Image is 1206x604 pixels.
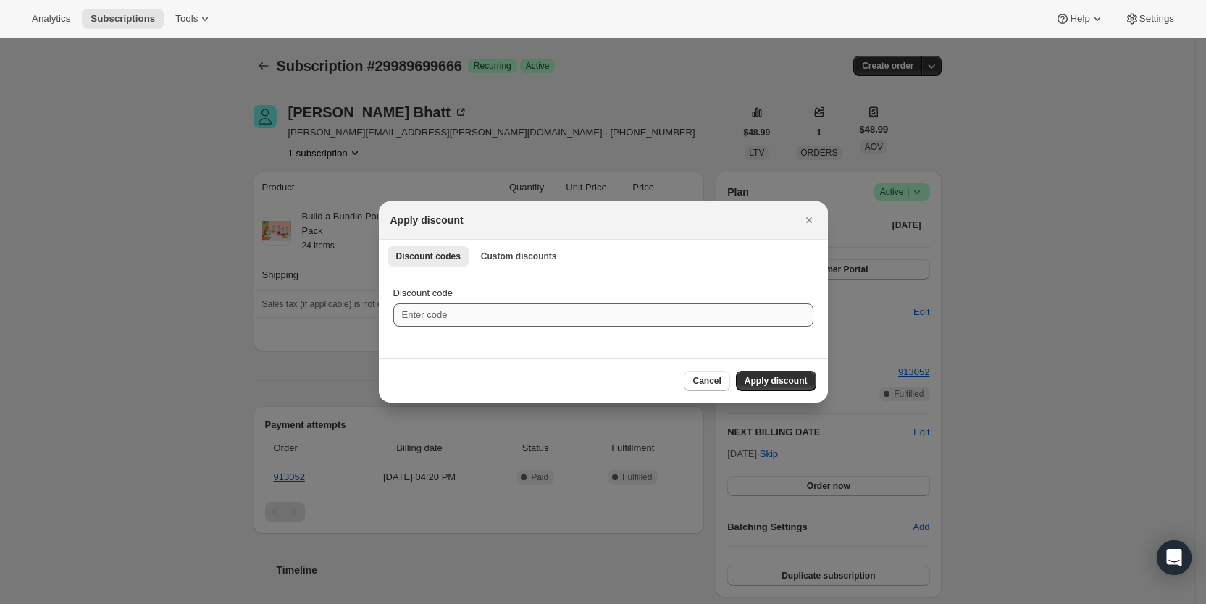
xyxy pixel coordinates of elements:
div: Discount codes [379,272,828,358]
span: Cancel [692,375,721,387]
input: Enter code [393,303,813,327]
button: Analytics [23,9,79,29]
div: Open Intercom Messenger [1157,540,1192,575]
span: Discount codes [396,251,461,262]
span: Custom discounts [481,251,557,262]
button: Custom discounts [472,246,566,267]
button: Subscriptions [82,9,164,29]
button: Apply discount [736,371,816,391]
button: Settings [1116,9,1183,29]
span: Settings [1139,13,1174,25]
button: Discount codes [388,246,469,267]
span: Apply discount [745,375,808,387]
span: Help [1070,13,1089,25]
span: Analytics [32,13,70,25]
button: Tools [167,9,221,29]
span: Discount code [393,288,453,298]
button: Cancel [684,371,729,391]
button: Close [799,210,819,230]
h2: Apply discount [390,213,464,227]
button: Help [1047,9,1113,29]
span: Tools [175,13,198,25]
span: Subscriptions [91,13,155,25]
